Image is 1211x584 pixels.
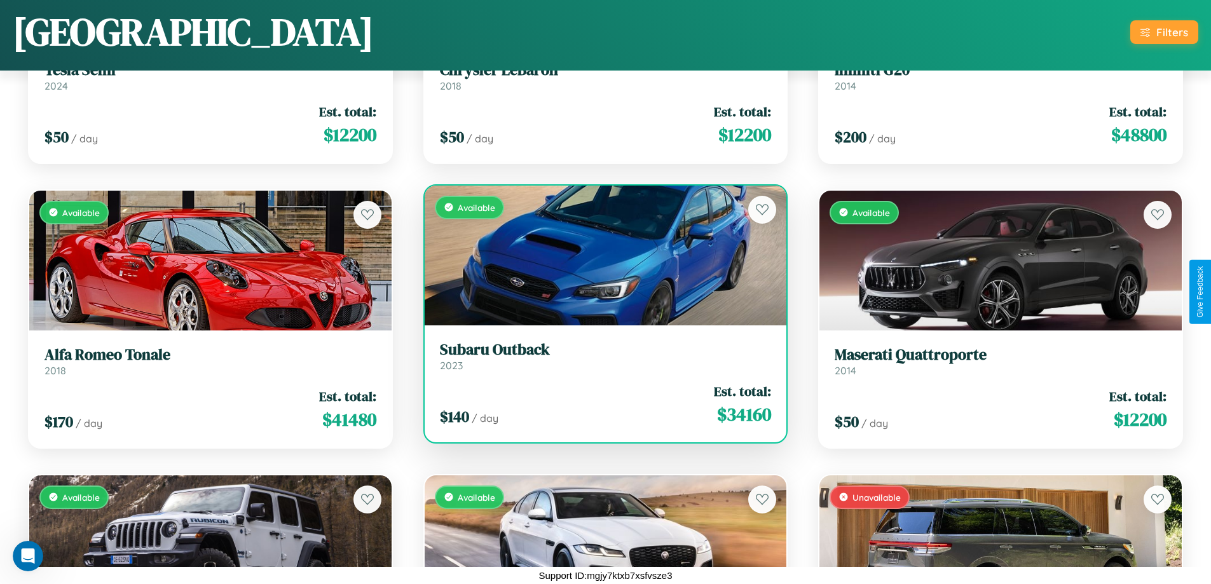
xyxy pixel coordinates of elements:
span: Available [458,202,495,213]
span: Est. total: [714,102,771,121]
span: $ 34160 [717,402,771,427]
span: Available [62,492,100,503]
a: Infiniti G202014 [835,61,1167,92]
span: / day [71,132,98,145]
span: 2014 [835,79,856,92]
h3: Maserati Quattroporte [835,346,1167,364]
span: $ 12200 [324,122,376,147]
h3: Tesla Semi [44,61,376,79]
span: $ 50 [44,126,69,147]
h1: [GEOGRAPHIC_DATA] [13,6,374,58]
span: / day [472,412,498,424]
span: / day [467,132,493,145]
span: $ 12200 [718,122,771,147]
span: Est. total: [319,102,376,121]
span: $ 170 [44,411,73,432]
span: $ 48800 [1111,122,1167,147]
span: Est. total: [714,382,771,400]
span: 2014 [835,364,856,377]
span: Unavailable [852,492,901,503]
span: Est. total: [319,387,376,405]
iframe: Intercom live chat [13,541,43,571]
h3: Infiniti G20 [835,61,1167,79]
span: / day [76,417,102,430]
span: / day [861,417,888,430]
span: Available [458,492,495,503]
p: Support ID: mgjy7ktxb7xsfvsze3 [538,567,672,584]
span: Available [62,207,100,218]
span: Est. total: [1109,387,1167,405]
a: Chrysler LeBaron2018 [440,61,772,92]
span: Est. total: [1109,102,1167,121]
span: $ 50 [440,126,464,147]
h3: Alfa Romeo Tonale [44,346,376,364]
a: Maserati Quattroporte2014 [835,346,1167,377]
span: 2018 [44,364,66,377]
span: $ 41480 [322,407,376,432]
a: Tesla Semi2024 [44,61,376,92]
span: $ 140 [440,406,469,427]
span: 2018 [440,79,462,92]
span: Available [852,207,890,218]
span: 2023 [440,359,463,372]
div: Give Feedback [1196,266,1205,318]
span: $ 12200 [1114,407,1167,432]
a: Subaru Outback2023 [440,341,772,372]
button: Filters [1130,20,1198,44]
span: $ 200 [835,126,866,147]
h3: Subaru Outback [440,341,772,359]
span: 2024 [44,79,68,92]
div: Filters [1156,25,1188,39]
h3: Chrysler LeBaron [440,61,772,79]
a: Alfa Romeo Tonale2018 [44,346,376,377]
span: / day [869,132,896,145]
span: $ 50 [835,411,859,432]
